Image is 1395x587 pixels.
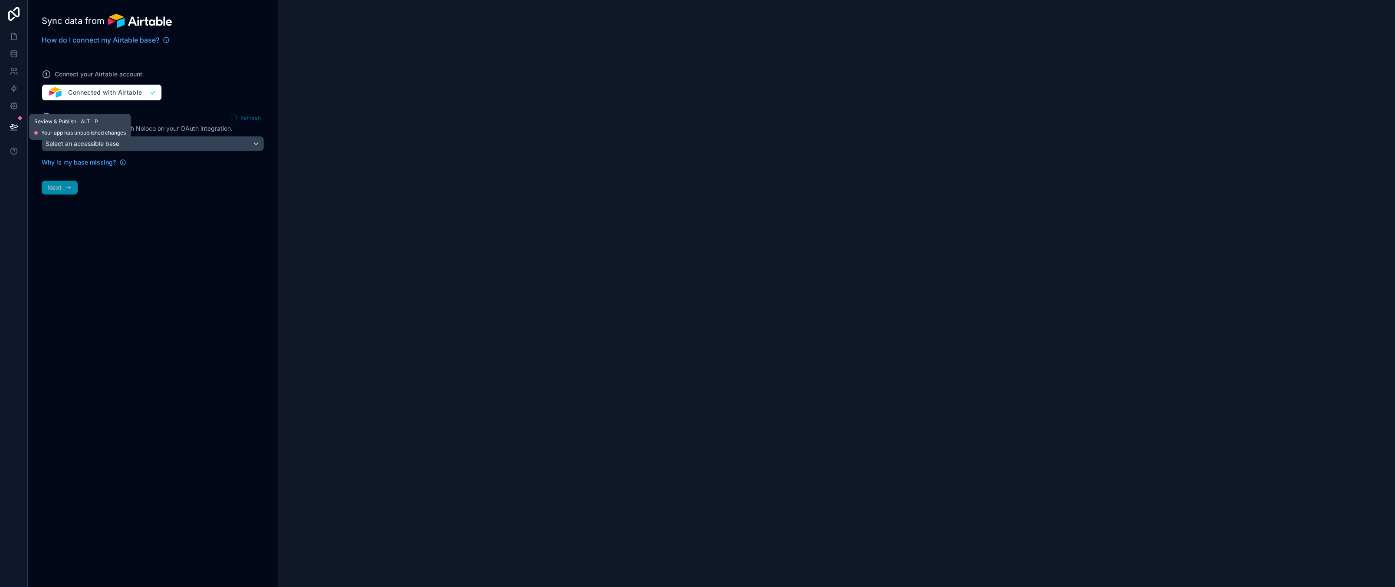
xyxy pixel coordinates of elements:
p: Select a base that is shared with Noloco on your OAuth integration. [42,124,264,133]
button: Select an accessible base [42,136,264,151]
span: Base [55,112,69,121]
span: Connect your Airtable account [55,70,142,79]
span: P [93,118,100,125]
span: Alt [81,118,90,125]
span: Your app has unpublished changes [41,129,126,136]
a: Why is my base missing? [42,158,126,167]
span: Review & Publish [34,118,76,125]
span: Why is my base missing? [42,158,116,167]
img: Airtable logo [108,14,172,28]
span: How do I connect my Airtable base? [42,35,159,45]
span: Select an accessible base [46,140,119,147]
a: How do I connect my Airtable base? [42,35,170,45]
span: Sync data from [42,15,105,27]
